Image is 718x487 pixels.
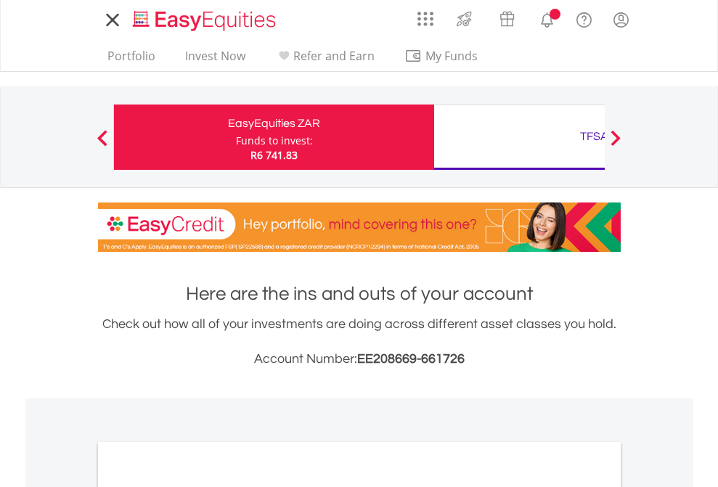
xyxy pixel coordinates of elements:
div: Check out how all of your investments are doing across different asset classes you hold. [98,314,621,369]
span: R6 741.83 [250,148,298,162]
h1: Here are the ins and outs of your account [98,281,621,307]
a: Notifications [529,4,566,33]
a: My Profile [603,4,640,36]
h3: Account Number: [98,349,621,369]
a: Refer and Earn [269,49,380,71]
img: grid-menu-icon.svg [417,11,433,27]
span: My Funds [404,46,499,65]
div: Funds to invest: [236,134,313,148]
div: EasyEquities ZAR [123,113,425,134]
span: EE208669-661726 [357,352,465,366]
img: thrive-v2.svg [452,7,476,30]
img: EasyEquities_Logo.png [130,9,282,33]
button: Previous [88,137,117,152]
a: FAQ's and Support [566,4,603,33]
a: Portfolio [102,49,161,71]
button: Next [601,137,630,152]
a: Home page [127,4,282,33]
img: vouchers-v2.svg [495,7,519,30]
a: AppsGrid [408,4,443,27]
a: Invest Now [179,49,251,71]
a: Vouchers [486,4,529,30]
img: EasyCredit Promotion Banner [98,202,621,252]
span: Refer and Earn [293,48,375,64]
